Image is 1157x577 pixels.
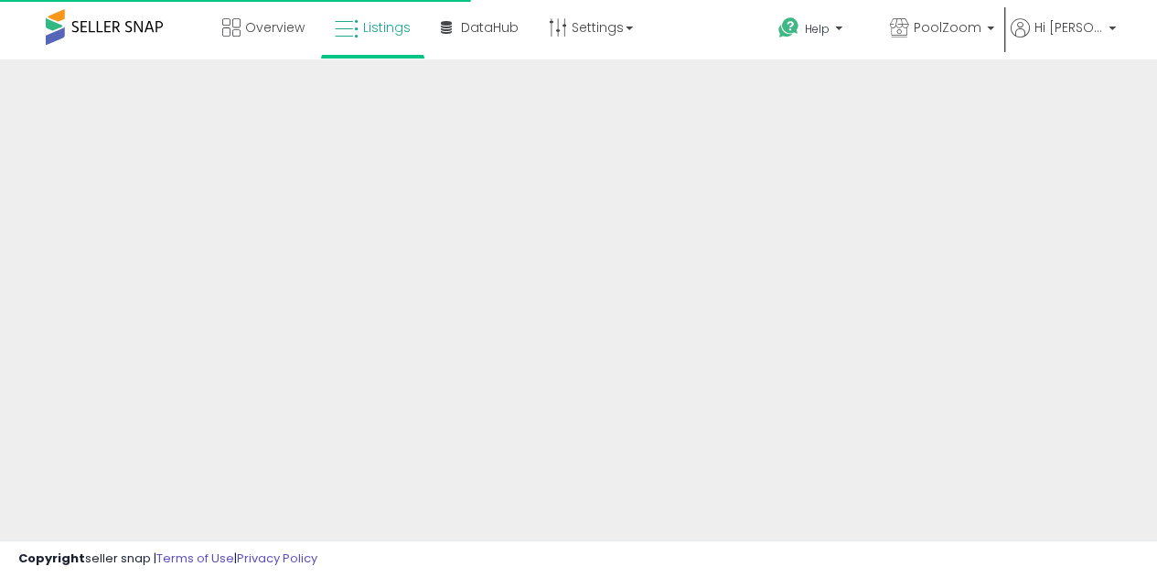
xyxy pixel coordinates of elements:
[18,550,85,567] strong: Copyright
[914,18,981,37] span: PoolZoom
[777,16,800,39] i: Get Help
[237,550,317,567] a: Privacy Policy
[363,18,411,37] span: Listings
[461,18,519,37] span: DataHub
[1034,18,1103,37] span: Hi [PERSON_NAME]
[18,550,317,568] div: seller snap | |
[1011,18,1116,59] a: Hi [PERSON_NAME]
[156,550,234,567] a: Terms of Use
[245,18,305,37] span: Overview
[805,21,830,37] span: Help
[764,3,873,59] a: Help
